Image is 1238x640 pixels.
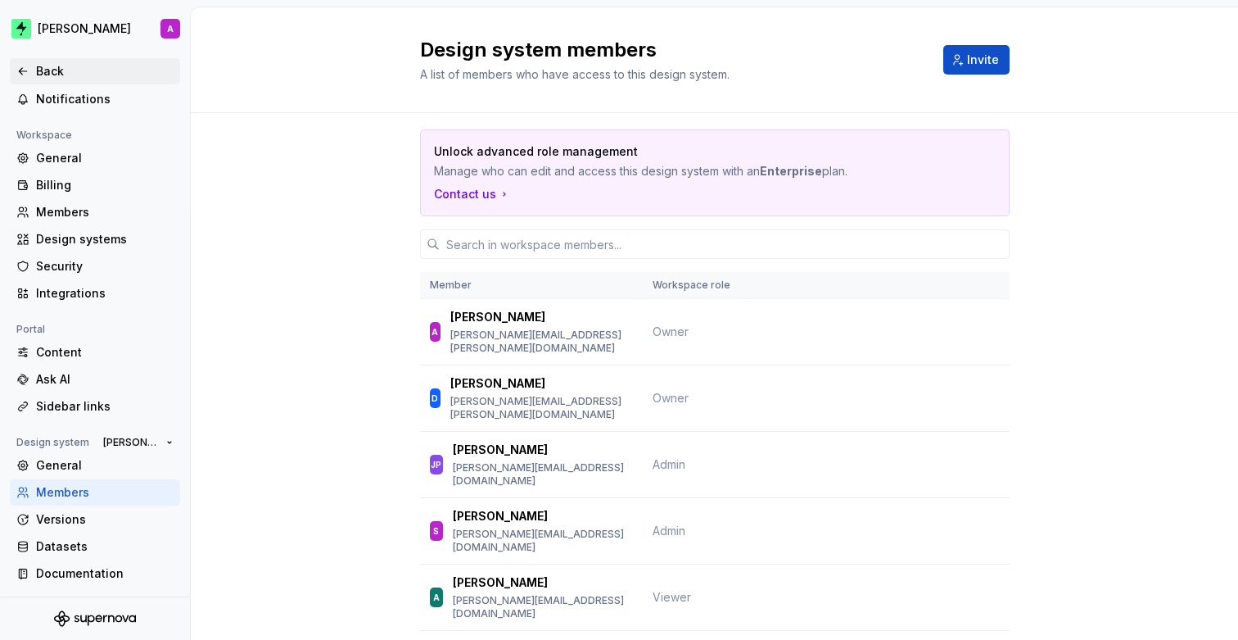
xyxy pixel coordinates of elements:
a: Back [10,58,180,84]
span: A list of members who have access to this design system. [420,67,730,81]
div: Versions [36,511,174,528]
input: Search in workspace members... [440,229,1010,259]
a: Ask AI [10,366,180,393]
p: [PERSON_NAME] [450,309,545,325]
div: Documentation [36,565,174,582]
h2: Design system members [420,37,924,63]
div: Billing [36,177,174,193]
p: [PERSON_NAME] [453,508,548,524]
a: Security [10,253,180,279]
a: Versions [10,506,180,533]
div: A [431,324,438,340]
th: Member [420,272,643,299]
div: D [431,390,438,406]
a: Members [10,479,180,506]
a: Integrations [10,280,180,306]
div: Members [36,204,174,220]
div: Content [36,344,174,361]
div: S [433,523,439,539]
span: Admin [653,457,685,471]
div: [PERSON_NAME] [38,20,131,37]
a: Design systems [10,226,180,252]
p: Manage who can edit and access this design system with an plan. [434,163,881,179]
div: Sidebar links [36,398,174,415]
div: Notifications [36,91,174,107]
p: [PERSON_NAME][EMAIL_ADDRESS][PERSON_NAME][DOMAIN_NAME] [450,395,633,421]
a: General [10,145,180,171]
p: [PERSON_NAME][EMAIL_ADDRESS][PERSON_NAME][DOMAIN_NAME] [450,329,633,355]
a: Members [10,199,180,225]
th: Workspace role [643,272,752,299]
p: [PERSON_NAME][EMAIL_ADDRESS][DOMAIN_NAME] [453,528,632,554]
a: Documentation [10,561,180,587]
div: Datasets [36,538,174,555]
div: General [36,150,174,166]
a: Contact us [434,186,511,202]
svg: Supernova Logo [54,610,136,627]
p: [PERSON_NAME] [453,574,548,591]
div: Integrations [36,285,174,302]
a: Billing [10,172,180,198]
a: General [10,452,180,479]
span: Viewer [653,590,691,604]
a: Notifications [10,86,180,112]
span: Owner [653,391,689,405]
button: Invite [943,45,1010,75]
span: [PERSON_NAME] [103,436,160,449]
div: JP [431,456,441,473]
span: Admin [653,524,685,538]
p: [PERSON_NAME][EMAIL_ADDRESS][DOMAIN_NAME] [453,594,632,620]
p: [PERSON_NAME] [453,442,548,458]
span: Owner [653,325,689,338]
button: [PERSON_NAME]A [3,11,187,47]
div: Ask AI [36,371,174,388]
div: Back [36,63,174,79]
p: Unlock advanced role management [434,143,881,160]
a: Datasets [10,533,180,560]
div: Members [36,484,174,501]
div: Workspace [10,125,79,145]
strong: Enterprise [760,164,822,178]
div: Security [36,258,174,275]
div: General [36,457,174,474]
a: Sidebar links [10,393,180,420]
div: Design system [10,433,96,452]
a: Content [10,339,180,365]
p: [PERSON_NAME][EMAIL_ADDRESS][DOMAIN_NAME] [453,461,632,488]
div: A [433,589,440,606]
img: f96ba1ec-f50a-46f8-b004-b3e0575dda59.png [11,19,31,39]
div: A [167,22,174,35]
div: Design systems [36,231,174,247]
span: Invite [967,52,999,68]
div: Portal [10,320,52,339]
p: [PERSON_NAME] [450,375,545,392]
